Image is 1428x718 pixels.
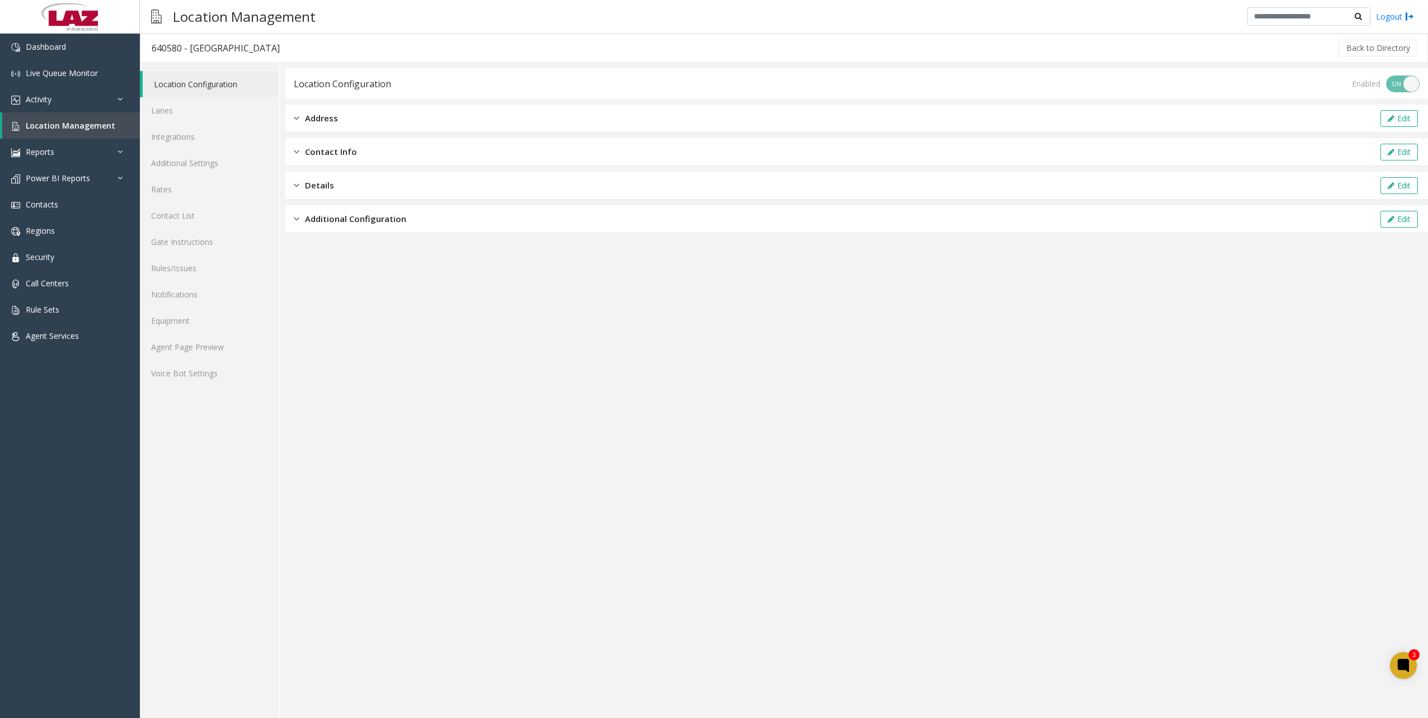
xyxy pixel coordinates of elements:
a: Integrations [140,124,279,150]
img: logout [1405,11,1414,22]
a: Rules/Issues [140,255,279,281]
span: Agent Services [26,330,79,341]
a: Agent Page Preview [140,334,279,360]
img: pageIcon [151,3,162,30]
span: Call Centers [26,278,69,289]
span: Address [305,112,338,125]
h3: Location Management [167,3,321,30]
img: 'icon' [11,253,20,262]
a: Additional Settings [140,150,279,176]
img: 'icon' [11,306,20,315]
img: closed [294,112,299,125]
a: Rates [140,176,279,202]
img: 'icon' [11,201,20,210]
span: Regions [26,225,55,236]
span: Dashboard [26,41,66,52]
img: 'icon' [11,122,20,131]
img: 'icon' [11,43,20,52]
span: Additional Configuration [305,212,406,225]
a: Lanes [140,97,279,124]
button: Edit [1380,211,1418,228]
img: 'icon' [11,332,20,341]
span: Security [26,252,54,262]
span: Details [305,179,334,192]
span: Activity [26,94,51,105]
span: Live Queue Monitor [26,68,98,78]
div: Enabled [1352,78,1380,89]
div: Location Configuration [294,77,391,91]
span: Location Management [26,120,115,131]
span: Rule Sets [26,304,59,315]
button: Edit [1380,110,1418,127]
span: Contact Info [305,145,357,158]
img: closed [294,212,299,225]
a: Location Configuration [143,71,279,97]
div: 3 [1408,649,1420,660]
img: 'icon' [11,280,20,289]
a: Contact List [140,202,279,229]
a: Logout [1376,11,1414,22]
img: 'icon' [11,96,20,105]
button: Edit [1380,177,1418,194]
a: Location Management [2,112,140,139]
img: closed [294,145,299,158]
span: Power BI Reports [26,173,90,183]
a: Gate Instructions [140,229,279,255]
img: 'icon' [11,69,20,78]
a: Notifications [140,281,279,308]
a: Equipment [140,308,279,334]
a: Voice Bot Settings [140,360,279,386]
img: 'icon' [11,148,20,157]
img: 'icon' [11,227,20,236]
img: 'icon' [11,174,20,183]
div: 640580 - [GEOGRAPHIC_DATA] [152,41,280,55]
button: Edit [1380,144,1418,160]
img: closed [294,179,299,192]
span: Contacts [26,199,58,210]
button: Back to Directory [1339,40,1417,56]
span: Reports [26,147,54,157]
